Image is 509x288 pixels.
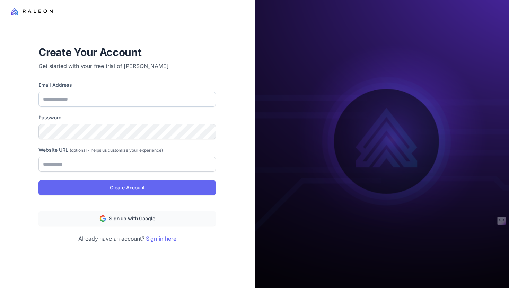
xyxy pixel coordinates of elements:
label: Password [38,114,216,121]
h1: Create Your Account [38,45,216,59]
button: Sign up with Google [38,211,216,226]
span: Sign up with Google [109,215,155,222]
label: Email Address [38,81,216,89]
p: Already have an account? [38,234,216,243]
span: (optional - helps us customize your experience) [70,148,163,153]
a: Sign in here [146,235,176,242]
button: Create Account [38,180,216,195]
p: Get started with your free trial of [PERSON_NAME] [38,62,216,70]
label: Website URL [38,146,216,154]
span: Create Account [110,184,145,192]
